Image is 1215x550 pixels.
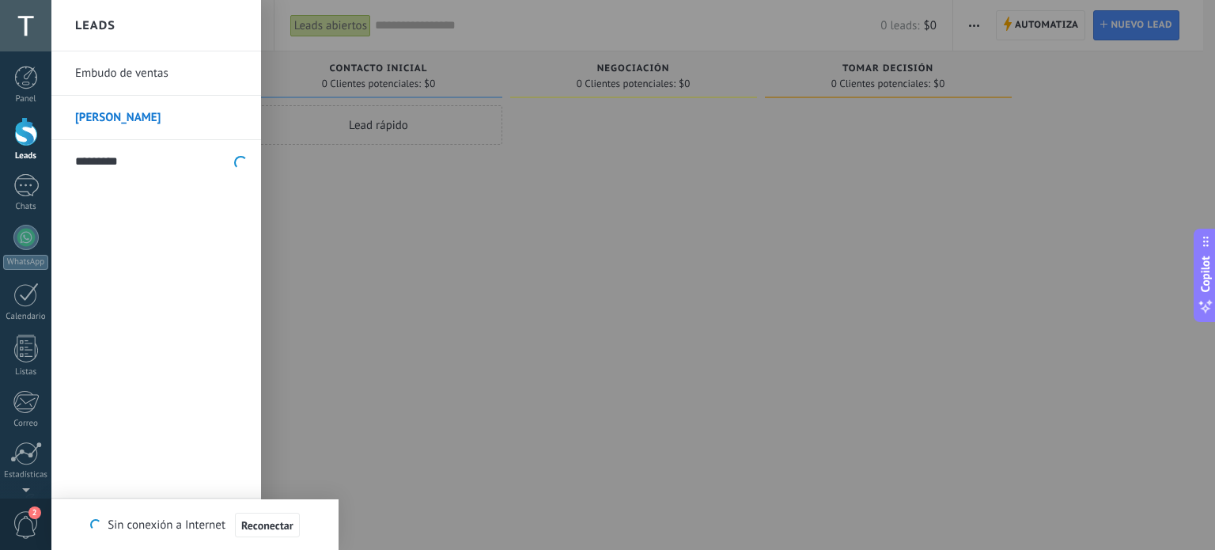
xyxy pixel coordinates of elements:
div: Listas [3,367,49,377]
div: Estadísticas [3,470,49,480]
div: WhatsApp [3,255,48,270]
div: Chats [3,202,49,212]
div: Calendario [3,312,49,322]
div: Correo [3,419,49,429]
span: Copilot [1198,256,1213,292]
button: Reconectar [235,513,300,538]
div: Panel [3,94,49,104]
span: Reconectar [241,520,293,531]
h2: Leads [75,1,115,51]
div: Sin conexión a Internet [90,512,299,538]
div: Leads [3,151,49,161]
span: 2 [28,506,41,519]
